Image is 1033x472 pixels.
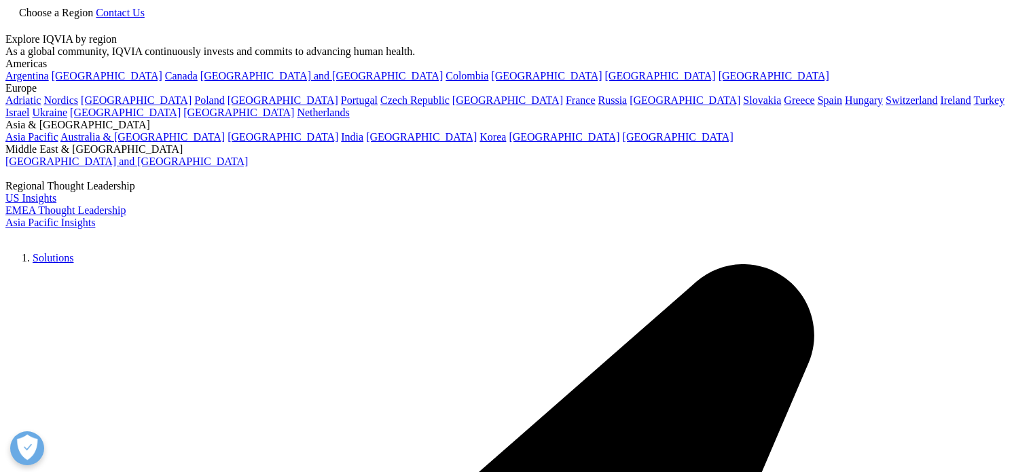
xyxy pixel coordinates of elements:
[491,70,602,81] a: [GEOGRAPHIC_DATA]
[5,156,248,167] a: [GEOGRAPHIC_DATA] and [GEOGRAPHIC_DATA]
[341,94,378,106] a: Portugal
[605,70,716,81] a: [GEOGRAPHIC_DATA]
[183,107,294,118] a: [GEOGRAPHIC_DATA]
[297,107,349,118] a: Netherlands
[5,204,126,216] a: EMEA Thought Leadership
[5,180,1028,192] div: Regional Thought Leadership
[509,131,619,143] a: [GEOGRAPHIC_DATA]
[380,94,450,106] a: Czech Republic
[566,94,596,106] a: France
[5,46,1028,58] div: As a global community, IQVIA continuously invests and commits to advancing human health.
[228,94,338,106] a: [GEOGRAPHIC_DATA]
[19,7,93,18] span: Choose a Region
[60,131,225,143] a: Australia & [GEOGRAPHIC_DATA]
[33,252,73,264] a: Solutions
[446,70,488,81] a: Colombia
[33,107,68,118] a: Ukraine
[974,94,1005,106] a: Turkey
[5,143,1028,156] div: Middle East & [GEOGRAPHIC_DATA]
[81,94,192,106] a: [GEOGRAPHIC_DATA]
[5,94,41,106] a: Adriatic
[5,192,56,204] a: US Insights
[479,131,506,143] a: Korea
[194,94,224,106] a: Poland
[366,131,477,143] a: [GEOGRAPHIC_DATA]
[5,33,1028,46] div: Explore IQVIA by region
[5,119,1028,131] div: Asia & [GEOGRAPHIC_DATA]
[5,217,95,228] a: Asia Pacific Insights
[43,94,78,106] a: Nordics
[228,131,338,143] a: [GEOGRAPHIC_DATA]
[452,94,563,106] a: [GEOGRAPHIC_DATA]
[5,70,49,81] a: Argentina
[10,431,44,465] button: Open Preferences
[845,94,883,106] a: Hungary
[165,70,198,81] a: Canada
[341,131,363,143] a: India
[818,94,842,106] a: Spain
[623,131,733,143] a: [GEOGRAPHIC_DATA]
[784,94,814,106] a: Greece
[5,107,30,118] a: Israel
[96,7,145,18] a: Contact Us
[5,131,58,143] a: Asia Pacific
[743,94,781,106] a: Slovakia
[5,82,1028,94] div: Europe
[940,94,971,106] a: Ireland
[5,58,1028,70] div: Americas
[719,70,829,81] a: [GEOGRAPHIC_DATA]
[630,94,740,106] a: [GEOGRAPHIC_DATA]
[70,107,181,118] a: [GEOGRAPHIC_DATA]
[52,70,162,81] a: [GEOGRAPHIC_DATA]
[886,94,937,106] a: Switzerland
[200,70,443,81] a: [GEOGRAPHIC_DATA] and [GEOGRAPHIC_DATA]
[598,94,628,106] a: Russia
